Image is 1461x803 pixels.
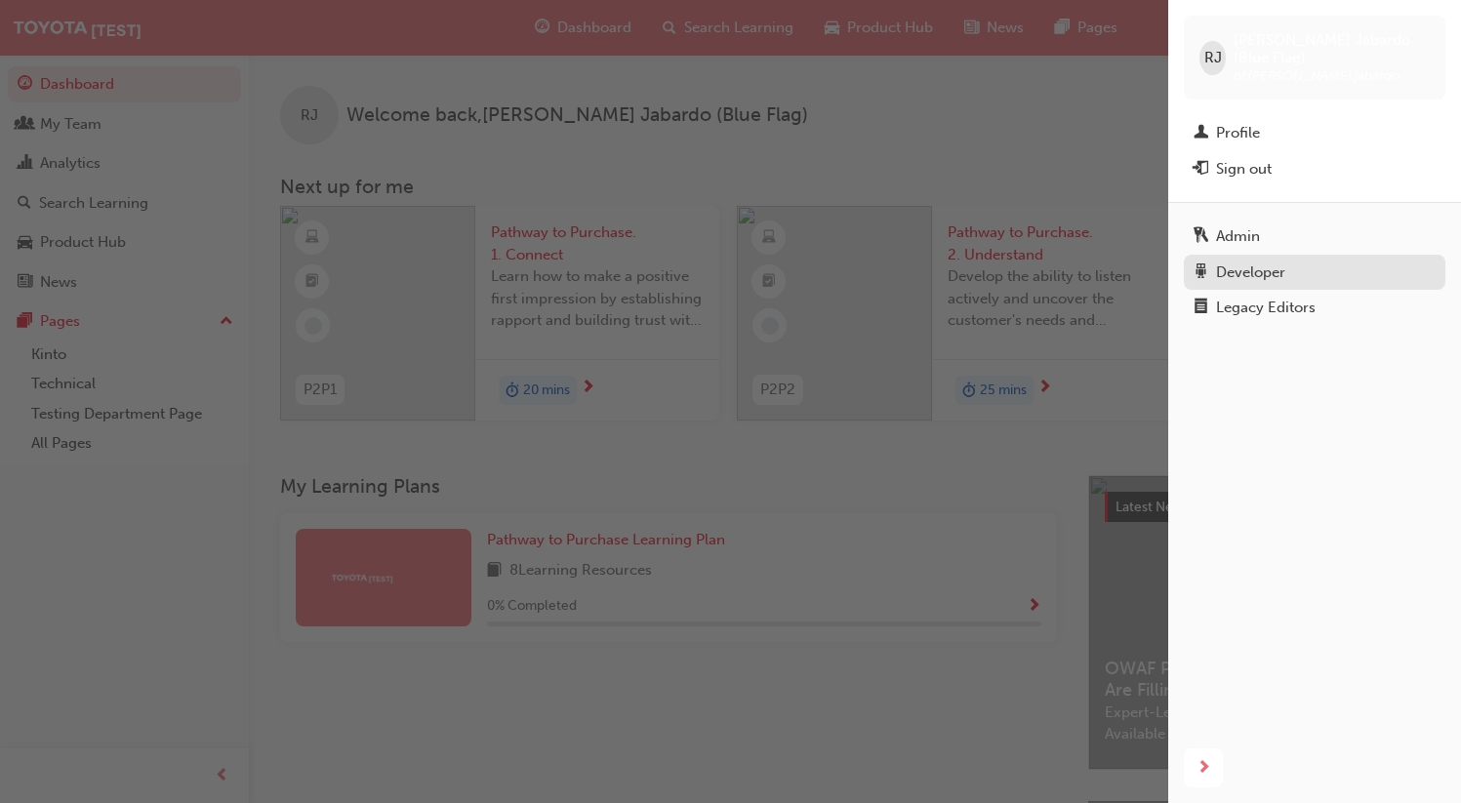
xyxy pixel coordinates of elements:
span: RJ [1204,47,1222,69]
a: Admin [1184,219,1445,255]
a: Profile [1184,115,1445,151]
span: next-icon [1197,756,1211,781]
span: notepad-icon [1194,300,1208,317]
div: Profile [1216,122,1260,144]
span: [PERSON_NAME] Jabardo (Blue Flag) [1234,31,1430,66]
a: Developer [1184,255,1445,291]
span: man-icon [1194,125,1208,142]
div: Admin [1216,225,1260,248]
span: bf.[PERSON_NAME].jabardo [1234,67,1400,84]
button: Sign out [1184,151,1445,187]
span: exit-icon [1194,161,1208,179]
div: Sign out [1216,158,1272,181]
div: Developer [1216,261,1285,284]
span: robot-icon [1194,264,1208,282]
div: Legacy Editors [1216,297,1316,319]
a: Legacy Editors [1184,290,1445,326]
span: keys-icon [1194,228,1208,246]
